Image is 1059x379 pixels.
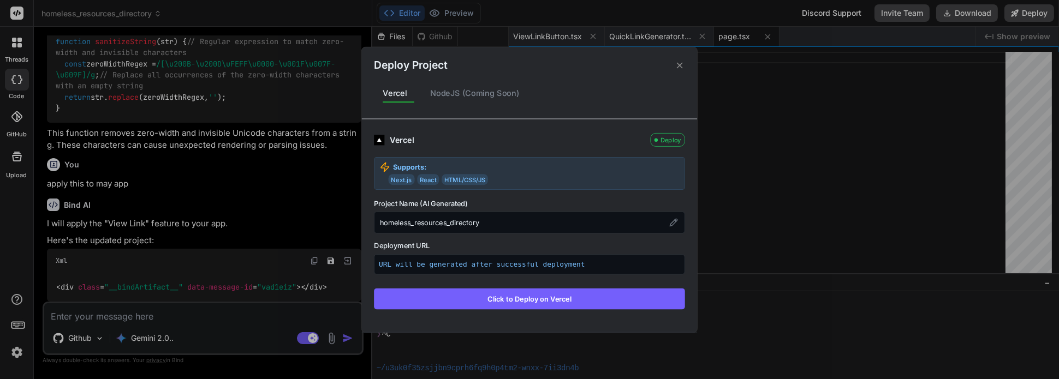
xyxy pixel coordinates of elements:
h2: Deploy Project [374,57,447,73]
div: Vercel [390,134,645,146]
label: Project Name (AI Generated) [374,198,685,209]
span: HTML/CSS/JS [442,174,488,185]
p: URL will be generated after successful deployment [379,259,680,269]
div: Vercel [374,82,416,105]
label: Deployment URL [374,240,685,250]
div: NodeJS (Coming Soon) [421,82,528,105]
div: homeless_resources_directory [374,212,685,233]
button: Edit project name [668,216,680,228]
span: React [417,174,439,185]
div: Deploy [651,133,685,147]
span: Next.js [389,174,415,185]
button: Click to Deploy on Vercel [374,288,685,309]
img: logo [374,134,384,145]
strong: Supports: [393,161,427,172]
